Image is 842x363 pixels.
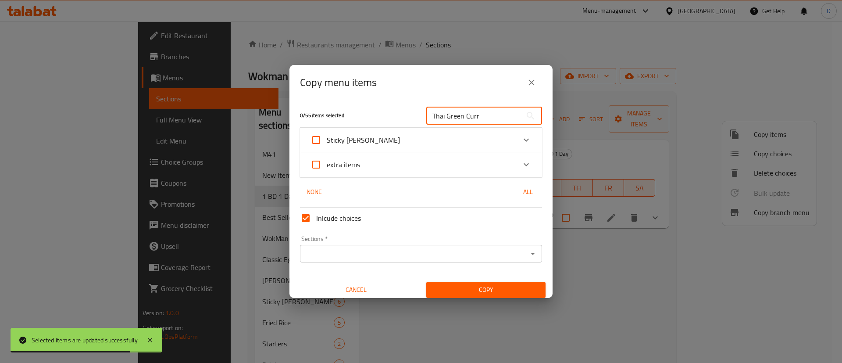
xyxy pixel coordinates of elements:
span: Inlcude choices [316,213,361,223]
span: Cancel [300,284,412,295]
div: Expand [300,152,542,177]
span: All [517,187,539,198]
h2: Copy menu items [300,75,377,90]
label: Acknowledge [306,129,400,151]
span: Copy [433,284,539,295]
h5: 0 / 55 items selected [300,112,416,119]
input: Select section [303,248,525,260]
button: All [514,184,542,200]
label: Acknowledge [306,154,360,175]
button: Cancel [296,282,416,298]
input: Search in items [426,107,522,125]
button: Copy [426,282,546,298]
span: Sticky [PERSON_NAME] [327,133,400,147]
span: None [303,187,325,198]
button: None [300,184,328,200]
div: Selected items are updated successfully [32,335,138,345]
button: Open [527,248,539,260]
span: extra items [327,158,360,171]
button: close [521,72,542,93]
div: Expand [300,128,542,152]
